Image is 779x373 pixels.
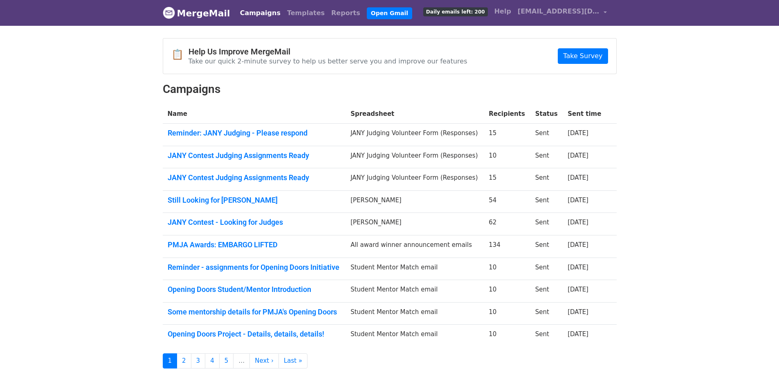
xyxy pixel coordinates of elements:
th: Recipients [484,104,530,124]
a: [EMAIL_ADDRESS][DOMAIN_NAME] [514,3,610,23]
a: Next › [249,353,279,368]
td: [PERSON_NAME] [346,213,484,235]
td: Sent [530,280,563,303]
th: Name [163,104,346,124]
a: [DATE] [568,241,588,249]
a: 5 [219,353,234,368]
a: [DATE] [568,308,588,316]
a: Templates [284,5,328,21]
a: Take Survey [558,48,608,64]
a: Still Looking for [PERSON_NAME] [168,196,341,205]
td: Sent [530,302,563,325]
a: Last » [278,353,308,368]
td: Sent [530,190,563,213]
a: 2 [177,353,191,368]
a: [DATE] [568,152,588,159]
span: Daily emails left: 200 [423,7,488,16]
td: Sent [530,213,563,235]
td: 10 [484,280,530,303]
td: 134 [484,235,530,258]
h4: Help Us Improve MergeMail [189,47,467,57]
span: 📋 [171,49,189,61]
img: MergeMail logo [163,7,175,19]
th: Spreadsheet [346,104,484,124]
td: 15 [484,168,530,191]
td: 10 [484,302,530,325]
a: 3 [191,353,206,368]
a: Reports [328,5,364,21]
a: MergeMail [163,5,230,22]
a: [DATE] [568,330,588,338]
td: Student Mentor Match email [346,258,484,280]
a: JANY Contest - Looking for Judges [168,218,341,227]
td: Student Mentor Match email [346,302,484,325]
td: 10 [484,325,530,347]
a: [DATE] [568,264,588,271]
p: Take our quick 2-minute survey to help us better serve you and improve our features [189,57,467,66]
a: [DATE] [568,197,588,204]
td: All award winner announcement emails [346,235,484,258]
td: Student Mentor Match email [346,325,484,347]
td: Sent [530,124,563,146]
span: [EMAIL_ADDRESS][DOMAIN_NAME] [518,7,599,16]
td: Sent [530,258,563,280]
a: [DATE] [568,286,588,293]
td: 10 [484,258,530,280]
a: 4 [205,353,220,368]
a: 1 [163,353,177,368]
th: Status [530,104,563,124]
a: Reminder: JANY Judging - Please respond [168,129,341,138]
h2: Campaigns [163,82,617,96]
th: Sent time [563,104,606,124]
a: Opening Doors Student/Mentor Introduction [168,285,341,294]
a: [DATE] [568,129,588,137]
a: Help [491,3,514,20]
td: Sent [530,325,563,347]
td: Student Mentor Match email [346,280,484,303]
td: [PERSON_NAME] [346,190,484,213]
td: 62 [484,213,530,235]
a: Reminder - assignments for Opening Doors Initiative [168,263,341,272]
td: 10 [484,146,530,168]
td: JANY Judging Volunteer Form (Responses) [346,168,484,191]
td: 54 [484,190,530,213]
a: PMJA Awards: EMBARGO LIFTED [168,240,341,249]
a: JANY Contest Judging Assignments Ready [168,173,341,182]
a: Daily emails left: 200 [420,3,491,20]
a: Open Gmail [367,7,412,19]
a: [DATE] [568,174,588,181]
a: JANY Contest Judging Assignments Ready [168,151,341,160]
td: 15 [484,124,530,146]
td: Sent [530,168,563,191]
a: Opening Doors Project - Details, details, details! [168,330,341,339]
a: Campaigns [237,5,284,21]
td: JANY Judging Volunteer Form (Responses) [346,146,484,168]
a: [DATE] [568,219,588,226]
td: Sent [530,146,563,168]
td: Sent [530,235,563,258]
td: JANY Judging Volunteer Form (Responses) [346,124,484,146]
a: Some mentorship details for PMJA's Opening Doors [168,307,341,316]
